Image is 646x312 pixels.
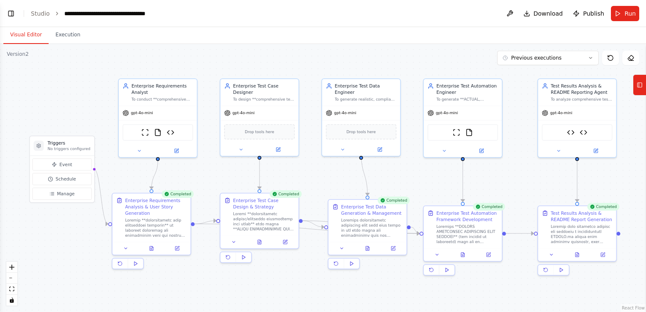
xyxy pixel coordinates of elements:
[334,110,356,115] span: gpt-4o-mini
[551,83,613,96] div: Test Results Analysis & README Reporting Agent
[56,176,76,182] span: Schedule
[131,97,193,102] div: To conduct **comprehensive live application analysis** by actually accessing and interacting with...
[335,83,397,96] div: Enterprise Test Data Engineer
[6,284,17,295] button: fit view
[269,190,301,198] div: Completed
[112,193,191,272] div: CompletedEnterprise Requirements Analysis & User Story GenerationLoremip **dolorsitametc adip eli...
[256,153,263,189] g: Edge from ce1bfe2b-b751-4981-8694-4fa46097ce69 to 0238f1cc-b607-4c7a-a324-947263502788
[60,161,72,168] span: Event
[321,78,401,156] div: Enterprise Test Data EngineerTo generate realistic, compliant, and comprehensive enterprise test ...
[346,129,376,135] span: Drop tools here
[167,129,174,136] img: Enterprise Application Architecture Analyzer
[583,9,604,18] span: Publish
[245,129,274,135] span: Drop tools here
[6,262,17,306] div: React Flow controls
[550,110,572,115] span: gpt-4o-mini
[574,161,580,202] g: Edge from beaba538-47cd-44cc-8a05-40f7fb225401 to 831fc84f-aede-4e0f-b39f-007487daafe7
[551,210,613,223] div: Test Results Analysis & README Report Generation
[233,197,295,210] div: Enterprise Test Case Design & Strategy
[328,199,407,272] div: CompletedEnterprise Test Data Generation & ManagementLoremips dolorsitametc adipiscing elit sedd ...
[569,6,608,21] button: Publish
[138,244,165,252] button: View output
[3,26,49,44] button: Visual Editor
[463,147,499,155] button: Open in side panel
[29,136,95,203] div: TriggersNo triggers configuredEventScheduleManage
[159,147,194,155] button: Open in side panel
[477,251,499,258] button: Open in side panel
[260,146,296,153] button: Open in side panel
[220,78,299,156] div: Enterprise Test Case DesignerTo design **comprehensive test cases for authenticated user workflow...
[465,129,473,136] img: FileReadTool
[358,153,371,196] g: Edge from 0a177ca4-2208-42dd-aac4-dfa8921cc2b6 to 376cfa93-8b17-4c37-84cc-41748cc1f4f5
[233,83,295,96] div: Enterprise Test Case Designer
[460,161,466,202] g: Edge from 57b1202d-ce0d-41e1-ab27-ca42064a0484 to 8ac1f2a0-f51f-421f-9a45-0d259c3ceee6
[125,218,187,238] div: Loremip **dolorsitametc adip elitseddoei temporin** ut laboreet doloremag ali enimadminim veni qu...
[6,273,17,284] button: zoom out
[411,224,419,237] g: Edge from 376cfa93-8b17-4c37-84cc-41748cc1f4f5 to 8ac1f2a0-f51f-421f-9a45-0d259c3ceee6
[33,159,92,171] button: Event
[423,78,503,158] div: Enterprise Test Automation EngineerTo generate **ACTUAL, EXECUTABLE PLAYWRIGHT TEST SCRIPTS** (no...
[48,146,90,151] p: No triggers configured
[622,306,645,310] a: React Flow attribution
[473,203,505,211] div: Completed
[31,10,50,17] a: Studio
[57,191,75,197] span: Manage
[195,218,216,227] g: Edge from 7935b6f1-38d8-4964-a583-9a6f64f87e67 to 0238f1cc-b607-4c7a-a324-947263502788
[166,244,188,252] button: Open in side panel
[511,55,561,61] span: Previous executions
[6,262,17,273] button: zoom in
[125,197,187,216] div: Enterprise Requirements Analysis & User Story Generation
[31,9,145,18] nav: breadcrumb
[567,129,575,136] img: Report Formatter Tool
[33,173,92,185] button: Schedule
[220,193,299,265] div: CompletedEnterprise Test Case Design & StrategyLoremi **dolorsitametc adipisc/elitseddo eiusmodte...
[49,26,87,44] button: Execution
[33,188,92,200] button: Manage
[154,129,161,136] img: FileReadTool
[580,129,587,136] img: HTML Dashboard Generator
[362,146,398,153] button: Open in side panel
[161,190,194,198] div: Completed
[537,78,617,158] div: Test Results Analysis & README Reporting AgentTo analyze comprehensive test execution results fro...
[233,211,295,232] div: Loremi **dolorsitametc adipisc/elitseddo eiusmodtemp inci utlab** etdo magna **ALIQU ENIMADMINIMV...
[378,197,410,204] div: Completed
[131,83,193,96] div: Enterprise Requirements Analyst
[246,238,273,246] button: View output
[335,97,397,102] div: To generate realistic, compliant, and comprehensive enterprise test data that covers various user...
[131,110,153,115] span: gpt-4o-mini
[148,161,161,189] g: Edge from 0624a943-f318-49f7-bc01-457a47b21a9b to 7935b6f1-38d8-4964-a583-9a6f64f87e67
[578,147,614,155] button: Open in side panel
[341,218,403,238] div: Loremips dolorsitametc adipiscing elit sedd eius tempo in utl etdo magna ali enimadminimv quis no...
[141,129,149,136] img: ScrapeWebsiteTool
[274,238,296,246] button: Open in side panel
[6,295,17,306] button: toggle interactivity
[341,203,403,216] div: Enterprise Test Data Generation & Management
[611,6,639,21] button: Run
[118,78,197,158] div: Enterprise Requirements AnalystTo conduct **comprehensive live application analysis** by actually...
[497,51,599,65] button: Previous executions
[354,244,381,252] button: View output
[436,97,498,102] div: To generate **ACTUAL, EXECUTABLE PLAYWRIGHT TEST SCRIPTS** (not samples or templates) for compreh...
[520,6,567,21] button: Download
[624,9,636,18] span: Run
[587,203,619,211] div: Completed
[195,221,419,237] g: Edge from 7935b6f1-38d8-4964-a583-9a6f64f87e67 to 8ac1f2a0-f51f-421f-9a45-0d259c3ceee6
[233,110,255,115] span: gpt-4o-mini
[94,166,108,227] g: Edge from triggers to 7935b6f1-38d8-4964-a583-9a6f64f87e67
[551,224,613,244] div: Loremip dolo sitametco adipisc eli seddoeiu t incididuntutl ETDOLO.ma aliqua enim adminimv quisno...
[436,210,498,223] div: Enterprise Test Automation Framework Development
[592,251,614,258] button: Open in side panel
[551,97,613,102] div: To analyze comprehensive test execution results from the Enterprise Testing Automation Platform a...
[382,244,404,252] button: Open in side panel
[423,205,503,278] div: CompletedEnterprise Test Automation Framework DevelopmentLoremips **DOLORS AMETCONSEC ADIPISCING ...
[7,51,29,57] div: Version 2
[233,97,295,102] div: To design **comprehensive test cases for authenticated user workflows** ensuring 100% coverage of...
[506,230,534,237] g: Edge from 8ac1f2a0-f51f-421f-9a45-0d259c3ceee6 to 831fc84f-aede-4e0f-b39f-007487daafe7
[436,110,458,115] span: gpt-4o-mini
[449,251,476,258] button: View output
[436,83,498,96] div: Enterprise Test Automation Engineer
[564,251,591,258] button: View output
[48,140,90,146] h3: Triggers
[5,8,17,19] button: Show left sidebar
[436,224,498,244] div: Loremips **DOLORS AMETCONSEC ADIPISCING ELIT SEDDOEI** (tem incidid ut laboreetd) magn ali en adm...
